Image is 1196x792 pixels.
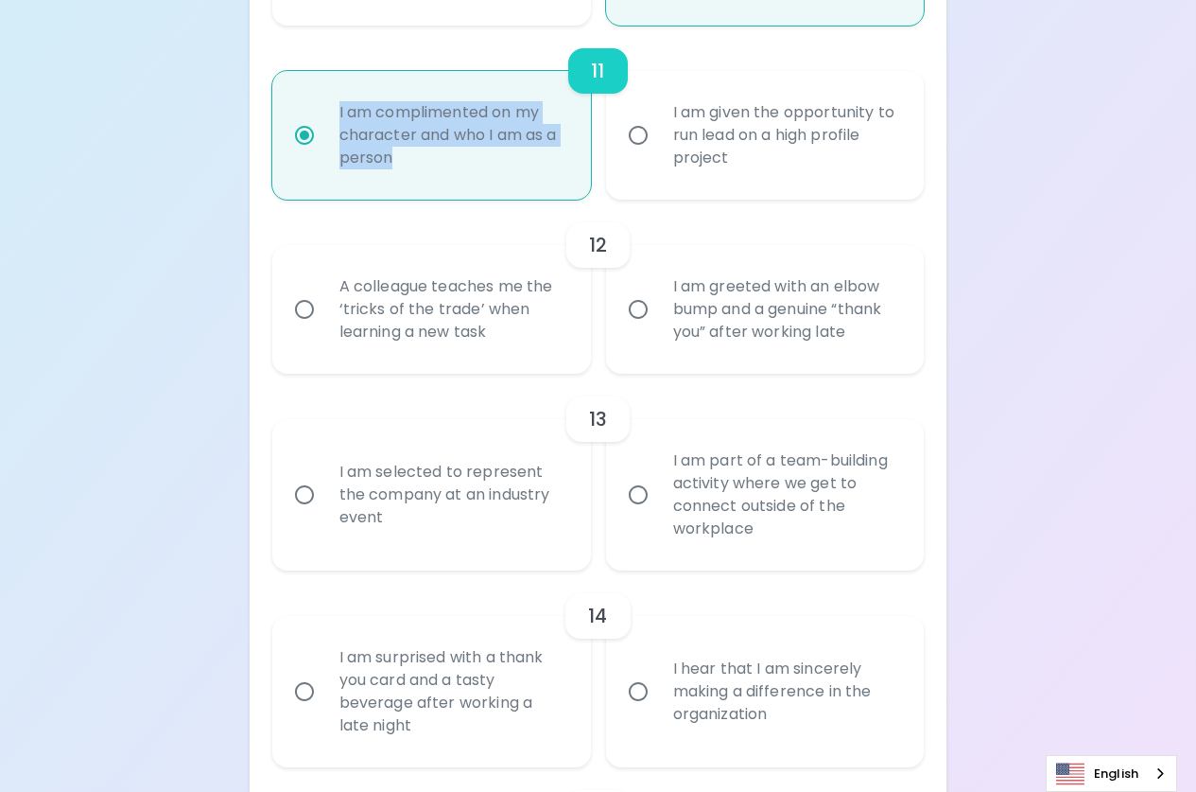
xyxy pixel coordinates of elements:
div: I am given the opportunity to run lead on a high profile project [658,79,914,192]
h6: 11 [591,56,604,86]
div: choice-group-check [272,26,925,200]
div: I am surprised with a thank you card and a tasty beverage after working a late night [324,624,581,760]
div: I am complimented on my character and who I am as a person [324,79,581,192]
div: I hear that I am sincerely making a difference in the organization [658,635,914,748]
div: choice-group-check [272,200,925,374]
h6: 14 [588,601,607,631]
div: I am selected to represent the company at an industry event [324,438,581,552]
h6: 13 [589,404,607,434]
a: English [1047,756,1176,791]
div: I am part of a team-building activity where we get to connect outside of the workplace [658,427,914,563]
div: I am greeted with an elbow bump and a genuine “thank you” after working late [658,253,914,366]
h6: 12 [589,230,607,260]
div: A colleague teaches me the ‘tricks of the trade’ when learning a new task [324,253,581,366]
div: Language [1046,755,1177,792]
div: choice-group-check [272,374,925,571]
aside: Language selected: English [1046,755,1177,792]
div: choice-group-check [272,571,925,767]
